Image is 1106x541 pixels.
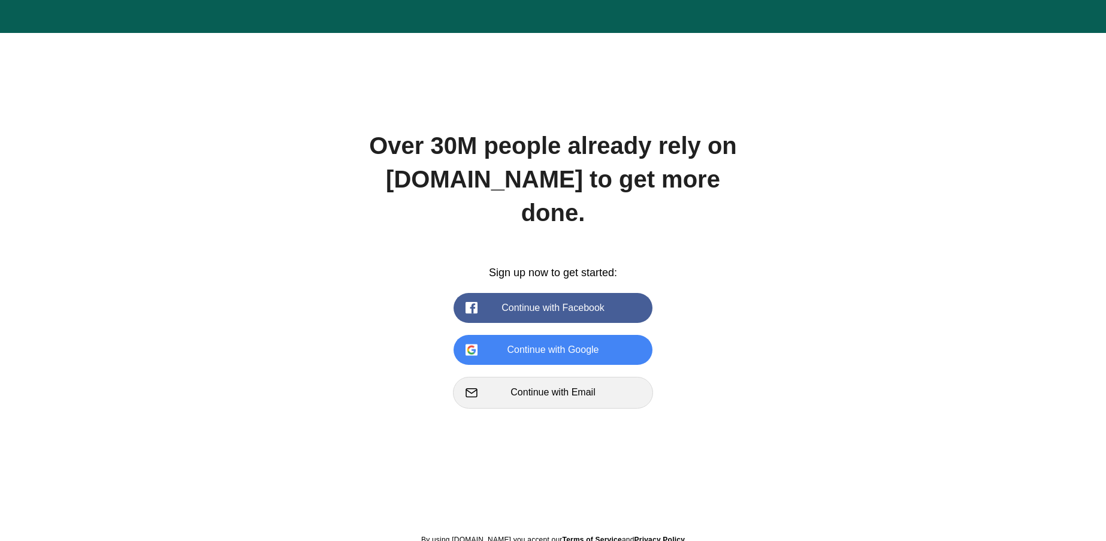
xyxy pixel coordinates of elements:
div: Sign up now to get started: [367,265,739,280]
button: Continue with Email [453,377,653,408]
img: google [466,344,478,356]
button: Continue with Google [454,335,652,365]
img: facebook [466,302,478,314]
button: Continue with Facebook [454,293,652,323]
div: Over 30M people already rely on [DOMAIN_NAME] to get more done. [367,129,739,229]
